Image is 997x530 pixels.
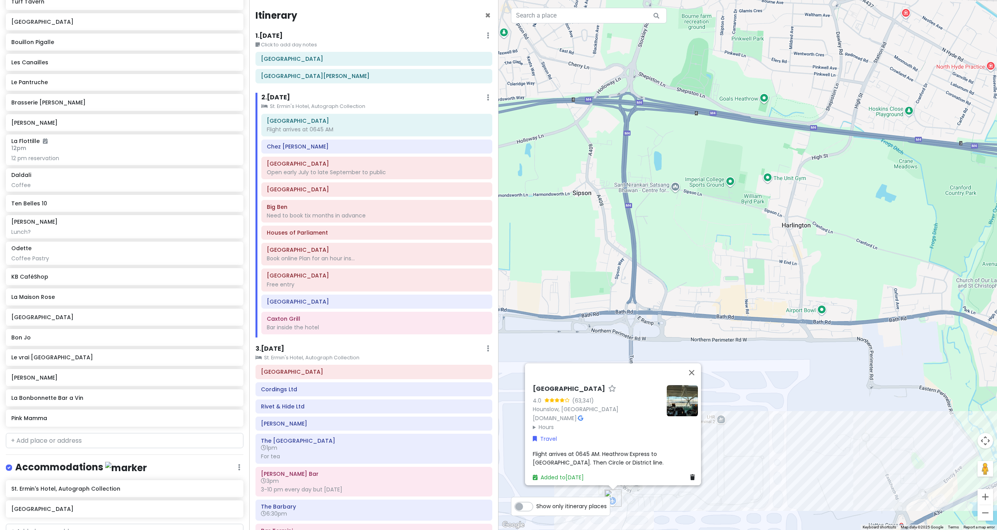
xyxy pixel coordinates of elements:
h6: The Athenaeum Hotel & Residences [261,437,487,444]
div: Book online Plan for an hour ins... [267,255,487,262]
h6: La Bonbonnette Bar a Vin [11,394,238,401]
h6: Buckingham Palace [267,160,487,167]
h6: [GEOGRAPHIC_DATA] [11,18,238,25]
h6: 3 . [DATE] [255,345,284,353]
div: 4.0 [533,396,544,405]
a: Added to[DATE] [533,474,584,482]
a: Travel [533,435,557,443]
a: Open this area in Google Maps (opens a new window) [500,520,526,530]
a: Terms (opens in new tab) [948,525,959,529]
input: Search a place [511,8,667,23]
span: Show only itinerary places [536,502,607,511]
div: Coffee [11,182,238,189]
span: Flight arrives at 0645 AM. Heathrow Express to [GEOGRAPHIC_DATA]. Then Circle or District line. [533,450,664,466]
div: · [533,385,661,431]
h6: Odette [11,245,32,252]
button: Keyboard shortcuts [863,525,896,530]
h6: Westminster Cathedral [267,272,487,279]
h6: Pink Mamma [11,415,238,422]
div: (63,341) [572,396,594,405]
div: Heathrow Airport [604,489,622,507]
a: Star place [608,385,616,393]
a: [DOMAIN_NAME] [533,414,577,422]
h6: Regent Street [261,368,487,375]
div: 3-10 pm every day but [DATE] [261,486,487,493]
h6: La Maison Rose [11,293,238,300]
h6: St James's Park [267,186,487,193]
h6: Le Pantruche [11,79,238,86]
h6: Rivet & Hide Ltd [261,403,487,410]
h6: Caxton Grill [267,315,487,322]
button: Zoom out [978,505,993,521]
h6: Bouillon Pigalle [11,39,238,46]
h6: Chez Antoinette Victoria [267,143,487,150]
h6: Boston Logan International Airport [261,72,487,79]
i: Google Maps [578,415,583,421]
h6: Cordings Ltd [261,386,487,393]
h6: 1 . [DATE] [255,32,283,40]
h6: La Flottille [11,138,48,145]
h6: [GEOGRAPHIC_DATA] [11,314,238,321]
a: Report a map error [964,525,995,529]
div: Free entry [267,281,487,288]
h6: Ten Belles 10 [11,200,238,207]
h6: Daldali [11,171,31,178]
h6: Westminster Abbey [267,246,487,253]
button: Drag Pegman onto the map to open Street View [978,461,993,477]
h6: [PERSON_NAME] [11,218,58,225]
h6: Bancone Covent Garden [267,298,487,305]
button: Close [485,11,491,20]
span: 1pm [261,444,277,452]
div: For tea [261,453,487,460]
small: St. Ermin's Hotel, Autograph Collection [255,354,492,362]
h6: Houses of Parliament [267,229,487,236]
a: Delete place [690,473,698,482]
span: 3pm [261,477,279,485]
h4: Itinerary [255,9,297,21]
div: Lunch? [11,228,238,235]
h6: Brasserie [PERSON_NAME] [11,99,238,106]
h6: Raleigh-Durham International Airport [261,55,487,62]
summary: Hours [533,423,661,431]
img: marker [105,462,147,474]
div: Open early July to late September to public [267,169,487,176]
h6: Le vrai [GEOGRAPHIC_DATA] [11,354,238,361]
button: Close [682,363,701,382]
h6: St. Ermin's Hotel, Autograph Collection [11,485,238,492]
div: Coffee Pastry [11,255,238,262]
button: Map camera controls [978,433,993,449]
h6: Les Canailles [11,59,238,66]
h6: 2 . [DATE] [261,94,290,102]
h6: [PERSON_NAME] [11,374,238,381]
i: Added to itinerary [43,138,48,144]
span: 12pm [11,144,26,152]
a: Hounslow, [GEOGRAPHIC_DATA] [533,405,618,413]
h6: [GEOGRAPHIC_DATA] [533,385,605,393]
button: Zoom in [978,489,993,505]
h6: DUKES Bar [261,470,487,477]
input: + Add place or address [6,433,243,449]
small: Click to add day notes [255,41,492,49]
div: Bar inside the hotel [267,324,487,331]
img: Google [500,520,526,530]
h6: Big Ben [267,203,487,210]
h6: [GEOGRAPHIC_DATA] [11,505,238,512]
div: 12 pm reservation [11,155,238,162]
h6: The Barbary [261,503,487,510]
h6: Heathrow Airport [267,117,487,124]
small: St. Ermin's Hotel, Autograph Collection [261,102,492,110]
h6: [PERSON_NAME] [11,119,238,126]
img: Picture of the place [667,385,698,416]
div: Need to book tix months in advance [267,212,487,219]
h6: Drake's [261,420,487,427]
h6: Bon Jo [11,334,238,341]
div: Flight arrives at 0645 AM [267,126,487,133]
h6: KB CaféShop [11,273,238,280]
span: Close itinerary [485,9,491,22]
h4: Accommodations [15,461,147,474]
span: 6:30pm [261,510,287,518]
span: Map data ©2025 Google [901,525,943,529]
